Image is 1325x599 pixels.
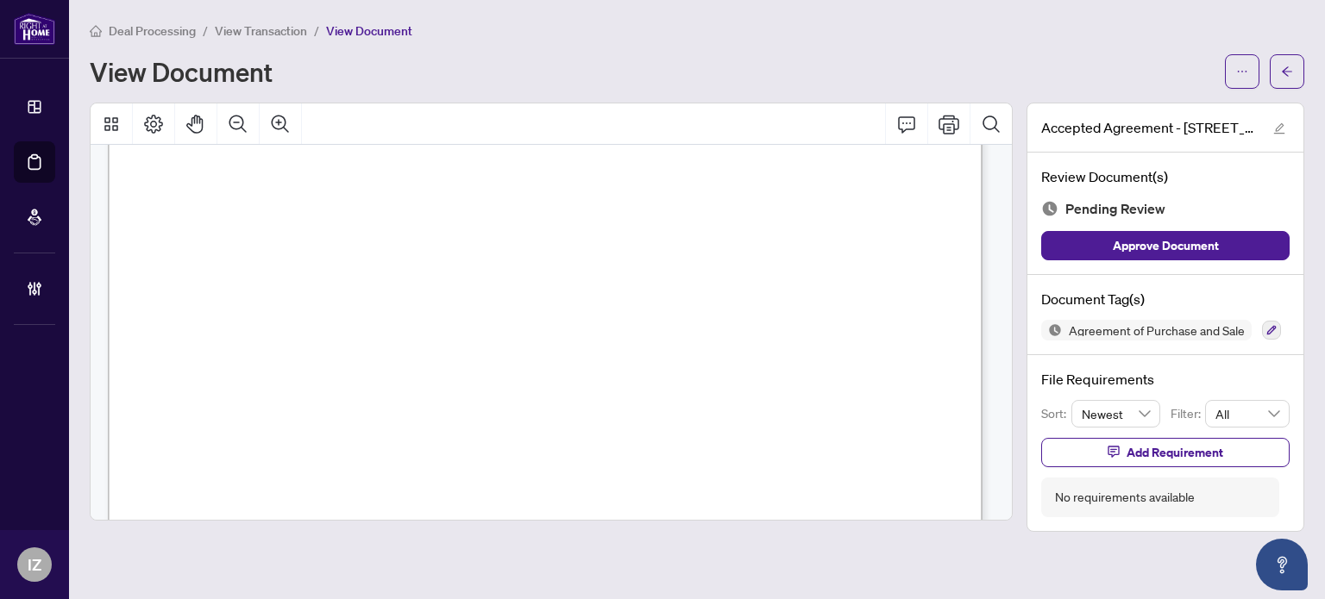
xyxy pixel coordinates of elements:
span: Deal Processing [109,23,196,39]
h4: Document Tag(s) [1041,289,1290,309]
span: Add Requirement [1127,439,1223,466]
span: Agreement of Purchase and Sale [1062,324,1252,336]
span: Newest [1082,401,1151,427]
li: / [314,21,319,41]
span: home [90,25,102,37]
span: All [1215,401,1279,427]
p: Filter: [1171,404,1205,423]
span: Approve Document [1113,232,1219,259]
img: Status Icon [1041,320,1062,340]
img: logo [14,13,55,45]
span: ellipsis [1236,66,1248,78]
div: No requirements available [1055,488,1195,507]
img: Document Status [1041,200,1058,217]
p: Sort: [1041,404,1071,423]
button: Add Requirement [1041,438,1290,467]
span: View Transaction [215,23,307,39]
span: arrow-left [1281,66,1293,78]
h4: File Requirements [1041,369,1290,390]
button: Approve Document [1041,231,1290,260]
span: edit [1273,122,1285,134]
span: View Document [326,23,412,39]
span: IZ [28,552,41,577]
h1: View Document [90,58,273,85]
h4: Review Document(s) [1041,166,1290,187]
span: Pending Review [1065,197,1165,221]
button: Open asap [1256,539,1308,590]
span: Accepted Agreement - [STREET_ADDRESS][PERSON_NAME] 1.pdf [1041,117,1257,138]
li: / [203,21,208,41]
